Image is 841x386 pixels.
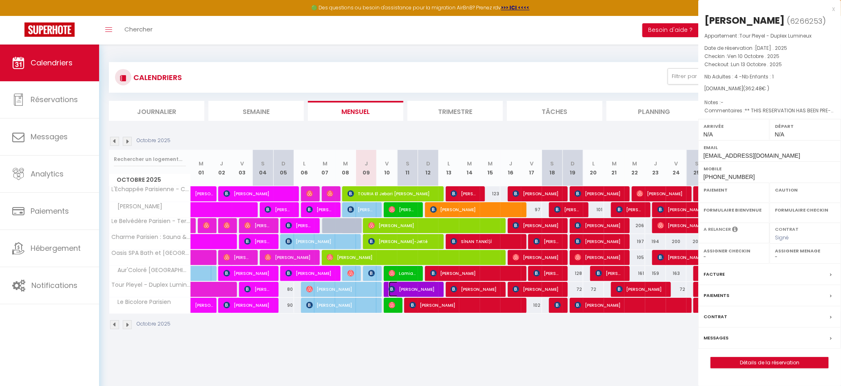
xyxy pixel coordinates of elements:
[775,186,836,194] label: Caution
[732,226,738,235] i: Sélectionner OUI si vous souhaiter envoyer les séquences de messages post-checkout
[704,270,725,279] label: Facture
[704,44,835,52] p: Date de réservation :
[704,52,835,60] p: Checkin :
[775,234,789,241] span: Signé
[731,61,782,68] span: Lun 13 Octobre . 2025
[704,32,835,40] p: Appartement :
[704,152,800,159] span: [EMAIL_ADDRESS][DOMAIN_NAME]
[704,226,731,233] label: A relancer
[704,165,836,173] label: Mobile
[755,45,787,51] span: [DATE] . 2025
[721,99,724,106] span: -
[787,15,826,27] span: ( )
[775,131,784,138] span: N/A
[704,98,835,107] p: Notes :
[775,226,799,231] label: Contrat
[704,14,785,27] div: [PERSON_NAME]
[704,174,755,180] span: [PHONE_NUMBER]
[704,122,764,130] label: Arrivée
[704,206,764,214] label: Formulaire Bienvenue
[742,73,774,80] span: Nb Enfants : 1
[711,357,828,368] a: Détails de la réservation
[704,85,835,93] div: [DOMAIN_NAME]
[739,32,812,39] span: Tour Pleyel - Duplex Lumineux
[704,143,836,152] label: Email
[704,291,729,300] label: Paiements
[743,85,769,92] span: ( € )
[790,16,822,26] span: 6266253
[704,186,764,194] label: Paiement
[704,107,835,115] p: Commentaires :
[704,247,764,255] label: Assigner Checkin
[704,312,727,321] label: Contrat
[775,206,836,214] label: Formulaire Checkin
[704,334,728,342] label: Messages
[704,131,713,138] span: N/A
[775,122,836,130] label: Départ
[704,60,835,69] p: Checkout :
[745,85,762,92] span: 362.48
[698,4,835,14] div: x
[704,73,774,80] span: Nb Adultes : 4 -
[727,53,779,60] span: Ven 10 Octobre . 2025
[775,247,836,255] label: Assigner Menage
